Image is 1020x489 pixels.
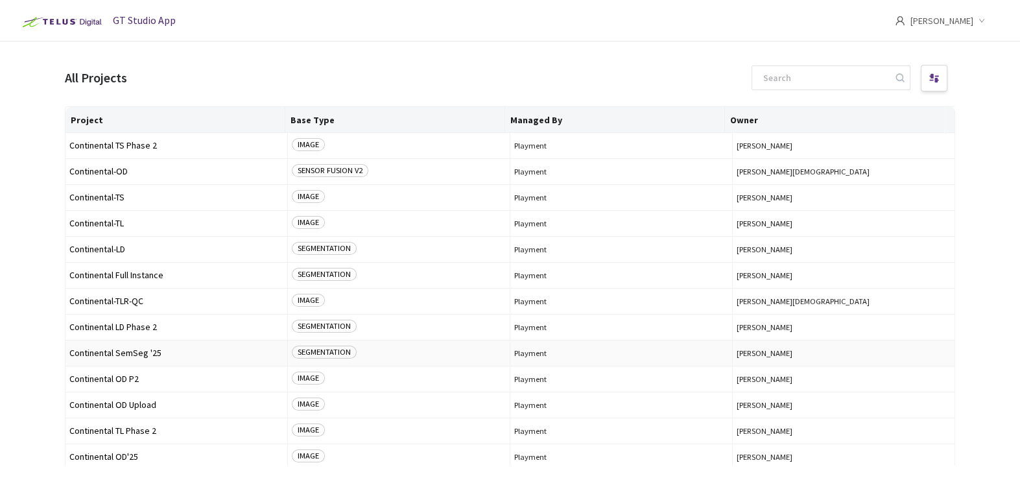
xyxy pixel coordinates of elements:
span: Playment [514,400,728,410]
span: IMAGE [292,372,325,385]
span: GT Studio App [113,14,176,27]
span: Continental Full Instance [69,270,283,280]
span: Continental-LD [69,244,283,254]
div: All Projects [65,69,127,88]
span: Playment [514,348,728,358]
span: Playment [514,219,728,228]
span: IMAGE [292,216,325,229]
button: [PERSON_NAME] [737,193,951,202]
button: [PERSON_NAME] [737,452,951,462]
span: IMAGE [292,423,325,436]
span: Playment [514,452,728,462]
span: SEGMENTATION [292,268,357,281]
span: down [978,18,985,24]
span: user [895,16,905,26]
th: Project [65,107,285,133]
button: [PERSON_NAME] [737,244,951,254]
button: [PERSON_NAME][DEMOGRAPHIC_DATA] [737,167,951,176]
span: Playment [514,141,728,150]
span: Continental OD'25 [69,452,283,462]
span: Continental OD P2 [69,374,283,384]
span: SEGMENTATION [292,242,357,255]
span: Playment [514,296,728,306]
span: Playment [514,426,728,436]
span: Continental-TLR-QC [69,296,283,306]
button: [PERSON_NAME] [737,400,951,410]
span: Playment [514,322,728,332]
span: Continental TS Phase 2 [69,141,283,150]
button: [PERSON_NAME] [737,270,951,280]
span: IMAGE [292,294,325,307]
span: IMAGE [292,449,325,462]
span: IMAGE [292,138,325,151]
button: [PERSON_NAME] [737,348,951,358]
th: Managed By [505,107,725,133]
th: Base Type [285,107,505,133]
span: Continental-TS [69,193,283,202]
span: Playment [514,244,728,254]
th: Owner [725,107,945,133]
button: [PERSON_NAME] [737,141,951,150]
span: SEGMENTATION [292,320,357,333]
span: SEGMENTATION [292,346,357,359]
span: Continental-OD [69,167,283,176]
span: Continental SemSeg '25 [69,348,283,358]
span: SENSOR FUSION V2 [292,164,368,177]
span: Continental TL Phase 2 [69,426,283,436]
span: Continental-TL [69,219,283,228]
button: [PERSON_NAME] [737,219,951,228]
span: Playment [514,193,728,202]
button: [PERSON_NAME] [737,426,951,436]
span: Playment [514,270,728,280]
span: Continental LD Phase 2 [69,322,283,332]
span: Continental OD Upload [69,400,283,410]
button: [PERSON_NAME] [737,322,951,332]
span: IMAGE [292,398,325,411]
input: Search [755,66,894,89]
button: [PERSON_NAME] [737,374,951,384]
span: IMAGE [292,190,325,203]
button: [PERSON_NAME][DEMOGRAPHIC_DATA] [737,296,951,306]
img: Telus [16,12,106,32]
span: Playment [514,167,728,176]
span: Playment [514,374,728,384]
